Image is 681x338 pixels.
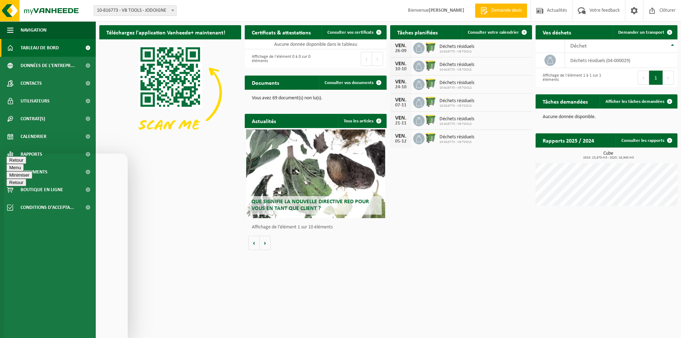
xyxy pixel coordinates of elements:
p: Affichage de l'élément 1 sur 10 éléments [252,225,383,230]
h2: Téléchargez l'application Vanheede+ maintenant! [99,25,232,39]
span: Afficher les tâches demandées [605,99,664,104]
span: 10-816773 - VB TOOLS [439,50,474,54]
a: Afficher les tâches demandées [600,94,677,109]
h2: Certificats & attestations [245,25,318,39]
span: Tableau de bord [21,39,59,57]
a: Demande devis [475,4,527,18]
td: déchets résiduels (04-000029) [565,53,677,68]
td: Aucune donnée disponible dans le tableau [245,39,387,49]
h2: Vos déchets [536,25,578,39]
div: Affichage de l'élément 1 à 1 sur 1 éléments [539,70,603,85]
div: VEN. [394,115,408,121]
iframe: chat widget [4,154,128,338]
div: 24-10 [394,85,408,90]
strong: [PERSON_NAME] [429,8,464,13]
button: Next [663,71,674,85]
div: 05-12 [394,139,408,144]
a: Que signifie la nouvelle directive RED pour vous en tant que client ? [246,129,385,218]
span: Demande devis [489,7,524,14]
span: Déchets résiduels [439,80,474,86]
h2: Tâches planifiées [390,25,445,39]
div: VEN. [394,61,408,67]
h3: Cube [539,151,677,160]
h2: Actualités [245,114,283,128]
a: Consulter votre calendrier [462,25,531,39]
div: VEN. [394,133,408,139]
img: Download de VHEPlus App [99,39,241,146]
div: Affichage de l'élément 0 à 0 sur 0 éléments [248,51,312,67]
button: Next [372,52,383,66]
div: 21-11 [394,121,408,126]
div: VEN. [394,97,408,103]
span: Consulter vos certificats [327,30,373,35]
span: 10-816773 - VB TOOLS [439,68,474,72]
button: Previous [638,71,649,85]
img: WB-0770-HPE-GN-50 [425,132,437,144]
img: WB-0770-HPE-GN-50 [425,78,437,90]
span: Consulter votre calendrier [468,30,519,35]
div: 07-11 [394,103,408,108]
button: Vorige [248,236,260,250]
a: Consulter vos certificats [322,25,386,39]
span: Contacts [21,74,42,92]
p: Aucune donnée disponible. [543,115,670,120]
span: 10-816773 - VB TOOLS - JODOIGNE [94,6,176,16]
span: Rapports [21,145,42,163]
span: Déchet [570,43,587,49]
a: Demander un transport [613,25,677,39]
p: Vous avez 69 document(s) non lu(s). [252,96,380,101]
button: Previous [361,52,372,66]
span: 10-816773 - VB TOOLS [439,122,474,126]
a: Consulter vos documents [319,76,386,90]
h2: Tâches demandées [536,94,595,108]
span: Déchets résiduels [439,44,474,50]
span: Calendrier [21,128,46,145]
img: WB-0770-HPE-GN-50 [425,114,437,126]
div: VEN. [394,79,408,85]
div: VEN. [394,43,408,49]
span: 10-816773 - VB TOOLS [439,140,474,144]
span: Données de l'entrepr... [21,57,75,74]
span: 10-816773 - VB TOOLS - JODOIGNE [94,5,177,16]
span: Navigation [21,21,46,39]
button: 1 [649,71,663,85]
span: Demander un transport [618,30,664,35]
a: Consulter les rapports [616,133,677,148]
div: 26-09 [394,49,408,54]
span: Déchets résiduels [439,116,474,122]
h2: Documents [245,76,286,89]
span: Déchets résiduels [439,134,474,140]
a: Tous les articles [338,114,386,128]
img: WB-0770-HPE-GN-50 [425,96,437,108]
div: 10-10 [394,67,408,72]
span: 10-816773 - VB TOOLS [439,104,474,108]
h2: Rapports 2025 / 2024 [536,133,601,147]
span: Contrat(s) [21,110,45,128]
span: Déchets résiduels [439,98,474,104]
span: Que signifie la nouvelle directive RED pour vous en tant que client ? [251,199,369,211]
span: Utilisateurs [21,92,50,110]
span: Consulter vos documents [325,81,373,85]
img: WB-0770-HPE-GN-50 [425,41,437,54]
img: WB-0770-HPE-GN-50 [425,60,437,72]
span: 10-816773 - VB TOOLS [439,86,474,90]
button: Volgende [260,236,271,250]
span: 2024: 23,870 m3 - 2025: 16,940 m3 [539,156,677,160]
span: Déchets résiduels [439,62,474,68]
